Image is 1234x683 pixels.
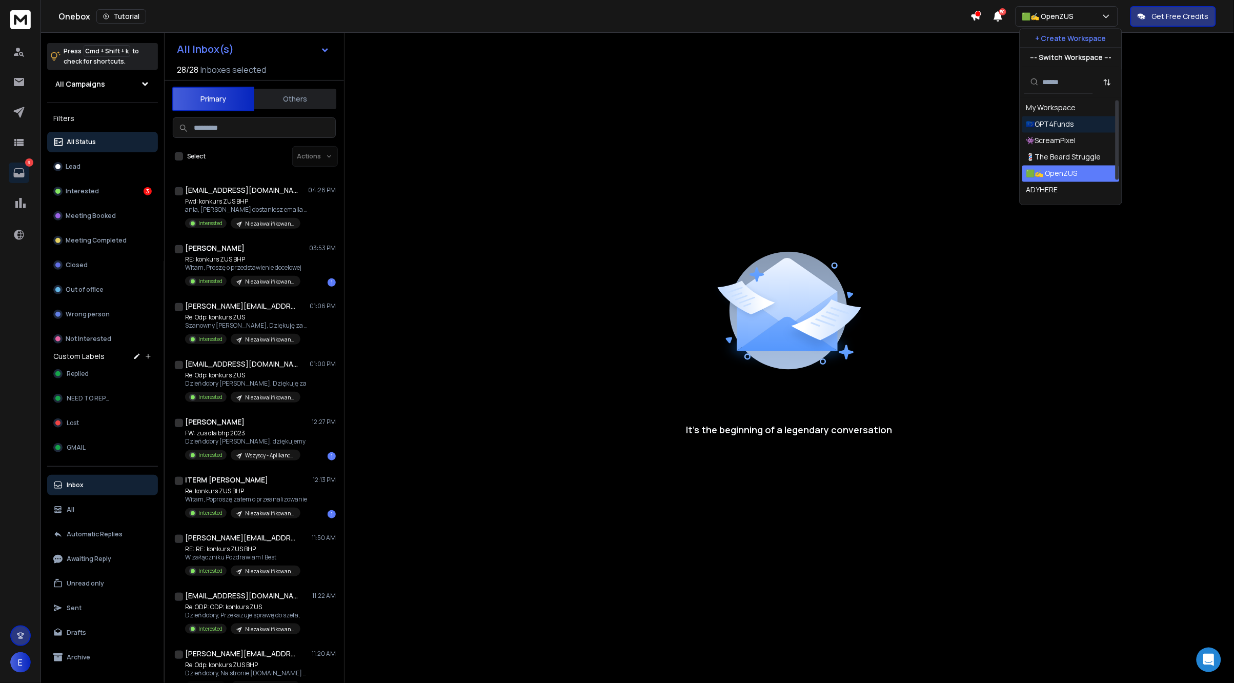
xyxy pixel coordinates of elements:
[47,413,158,433] button: Lost
[245,220,294,228] p: Niezakwalifikowani 2025
[185,243,245,253] h1: [PERSON_NAME]
[1026,103,1076,113] div: My Workspace
[66,163,80,171] p: Lead
[47,156,158,177] button: Lead
[55,79,105,89] h1: All Campaigns
[1197,648,1221,672] div: Open Intercom Messenger
[84,45,130,57] span: Cmd + Shift + k
[66,335,111,343] p: Not Interested
[1026,185,1058,195] div: ADYHERE
[47,181,158,202] button: Interested3
[67,370,89,378] span: Replied
[245,626,294,633] p: Niezakwalifikowani 2025
[9,163,29,183] a: 3
[185,313,308,322] p: Re: Odp: konkurs ZUS
[1030,52,1111,63] p: --- Switch Workspace ---
[66,261,88,269] p: Closed
[185,185,298,195] h1: [EMAIL_ADDRESS][DOMAIN_NAME];
[47,475,158,495] button: Inbox
[313,476,336,484] p: 12:13 PM
[47,549,158,569] button: Awaiting Reply
[67,629,86,637] p: Drafts
[198,625,222,633] p: Interested
[185,197,308,206] p: Fwd: konkurs ZUS BHP
[185,379,307,388] p: Dzień dobry [PERSON_NAME], Dziękuję za
[185,533,298,543] h1: [PERSON_NAME][EMAIL_ADDRESS][DOMAIN_NAME]
[185,591,298,601] h1: [EMAIL_ADDRESS][DOMAIN_NAME]
[245,394,294,401] p: Niezakwalifikowani 2025
[185,495,307,504] p: Witam, Poproszę zatem o przeanalizowanie
[185,603,300,611] p: Re: ODP: ODP: konkurs ZUS
[47,111,158,126] h3: Filters
[185,487,307,495] p: Re: konkurs ZUS BHP
[328,452,336,460] div: 1
[185,669,308,677] p: Dzień dobry, Na stronie [DOMAIN_NAME] proszę
[185,475,268,485] h1: ITERM [PERSON_NAME]
[328,278,336,287] div: 1
[25,158,33,167] p: 3
[47,647,158,668] button: Archive
[10,652,31,673] button: E
[1026,169,1078,179] div: 🟩✍️ OpenZUS
[67,138,96,146] p: All Status
[47,364,158,384] button: Replied
[1026,202,1088,212] div: CYANMETA (ABHI)
[198,277,222,285] p: Interested
[185,417,245,427] h1: [PERSON_NAME]
[67,530,123,538] p: Automatic Replies
[144,187,152,195] div: 3
[67,555,111,563] p: Awaiting Reply
[67,604,82,612] p: Sent
[185,264,301,272] p: Witam, Proszę o przedstawienie docelowej
[67,419,79,427] span: Lost
[67,481,84,489] p: Inbox
[1152,11,1209,22] p: Get Free Credits
[47,622,158,643] button: Drafts
[1020,29,1122,48] button: + Create Workspace
[185,611,300,619] p: Dzień dobry, Przekazuje sprawę do szefa,
[198,567,222,575] p: Interested
[47,598,158,618] button: Sent
[47,437,158,458] button: GMAIL
[185,206,308,214] p: ania, [PERSON_NAME] dostaniesz emaila dw z
[96,9,146,24] button: Tutorial
[245,336,294,344] p: Niezakwalifikowani 2025
[309,244,336,252] p: 03:53 PM
[47,132,158,152] button: All Status
[185,301,298,311] h1: [PERSON_NAME][EMAIL_ADDRESS][DOMAIN_NAME]
[47,388,158,409] button: NEED TO REPLY
[47,499,158,520] button: All
[254,88,336,110] button: Others
[310,302,336,310] p: 01:06 PM
[312,650,336,658] p: 11:20 AM
[66,187,99,195] p: Interested
[66,212,116,220] p: Meeting Booked
[198,509,222,517] p: Interested
[200,64,266,76] h3: Inboxes selected
[177,44,234,54] h1: All Inbox(s)
[185,437,306,446] p: Dzień dobry [PERSON_NAME], dziękujemy
[67,579,104,588] p: Unread only
[1130,6,1216,27] button: Get Free Credits
[686,423,893,437] p: It’s the beginning of a legendary conversation
[185,545,300,553] p: RE: RE: konkurs ZUS BHP
[185,359,298,369] h1: [EMAIL_ADDRESS][DOMAIN_NAME]
[185,255,301,264] p: RE: konkurs ZUS BHP
[47,573,158,594] button: Unread only
[47,329,158,349] button: Not Interested
[1022,11,1078,22] p: 🟩✍️ OpenZUS
[308,186,336,194] p: 04:26 PM
[999,8,1006,15] span: 50
[47,230,158,251] button: Meeting Completed
[312,592,336,600] p: 11:22 AM
[198,219,222,227] p: Interested
[67,444,86,452] span: GMAIL
[245,278,294,286] p: Niezakwalifikowani 2025
[47,279,158,300] button: Out of office
[47,304,158,325] button: Wrong person
[66,286,104,294] p: Out of office
[185,661,308,669] p: Re: Odp: konkurs ZUS BHP
[169,39,338,59] button: All Inbox(s)
[1097,72,1118,92] button: Sort by Sort A-Z
[58,9,970,24] div: Onebox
